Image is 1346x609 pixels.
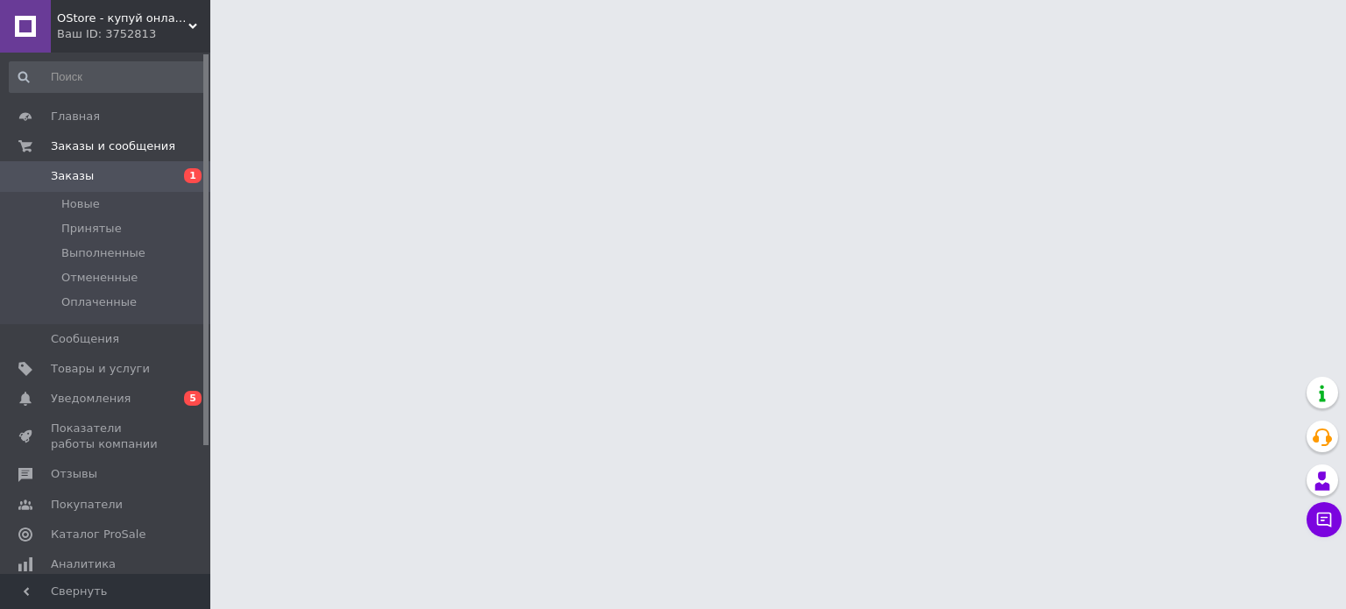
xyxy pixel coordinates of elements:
span: OStore - купуй онлайн! [57,11,188,26]
span: Показатели работы компании [51,421,162,452]
div: Ваш ID: 3752813 [57,26,210,42]
span: Заказы [51,168,94,184]
span: Уведомления [51,391,131,407]
span: Отмененные [61,270,138,286]
span: Отзывы [51,466,97,482]
input: Поиск [9,61,207,93]
span: Принятые [61,221,122,237]
span: Товары и услуги [51,361,150,377]
span: Покупатели [51,497,123,513]
span: 1 [184,168,202,183]
span: Главная [51,109,100,124]
span: Сообщения [51,331,119,347]
span: Каталог ProSale [51,527,145,542]
span: Выполненные [61,245,145,261]
span: 5 [184,391,202,406]
span: Оплаченные [61,294,137,310]
span: Новые [61,196,100,212]
span: Заказы и сообщения [51,138,175,154]
button: Чат с покупателем [1307,502,1342,537]
span: Аналитика [51,556,116,572]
